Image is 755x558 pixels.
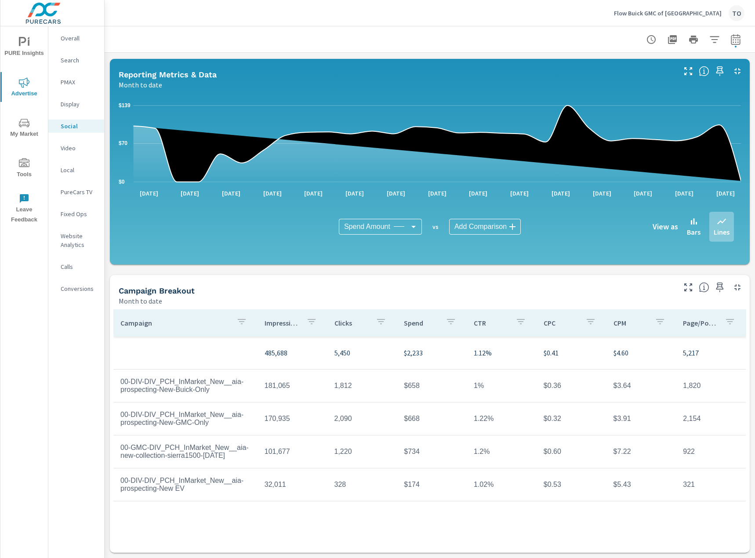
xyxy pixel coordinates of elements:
[61,262,97,271] p: Calls
[327,474,397,496] td: 328
[467,441,537,463] td: 1.2%
[61,166,97,174] p: Local
[3,158,45,180] span: Tools
[422,223,449,231] p: vs
[344,222,390,231] span: Spend Amount
[119,80,162,90] p: Month to date
[404,319,439,327] p: Spend
[606,441,676,463] td: $7.22
[606,408,676,430] td: $3.91
[467,408,537,430] td: 1.22%
[48,76,104,89] div: PMAX
[614,9,722,17] p: Flow Buick GMC of [GEOGRAPHIC_DATA]
[710,189,741,198] p: [DATE]
[48,282,104,295] div: Conversions
[613,348,669,358] p: $4.60
[174,189,205,198] p: [DATE]
[48,54,104,67] div: Search
[298,189,329,198] p: [DATE]
[537,474,606,496] td: $0.53
[545,189,576,198] p: [DATE]
[699,66,709,76] span: Understand Social data over time and see how metrics compare to each other.
[463,189,494,198] p: [DATE]
[3,37,45,58] span: PURE Insights
[467,474,537,496] td: 1.02%
[381,189,411,198] p: [DATE]
[48,207,104,221] div: Fixed Ops
[48,98,104,111] div: Display
[713,64,727,78] span: Save this to your personalized report
[454,222,507,231] span: Add Comparison
[397,474,467,496] td: $174
[61,284,97,293] p: Conversions
[61,188,97,196] p: PureCars TV
[327,408,397,430] td: 2,090
[327,441,397,463] td: 1,220
[48,141,104,155] div: Video
[48,260,104,273] div: Calls
[48,120,104,133] div: Social
[113,404,258,434] td: 00-DIV-DIV_PCH_InMarket_New__aia-prospecting-New-GMC-Only
[258,375,327,397] td: 181,065
[544,348,599,358] p: $0.41
[61,100,97,109] p: Display
[467,375,537,397] td: 1%
[537,441,606,463] td: $0.60
[706,31,723,48] button: Apply Filters
[504,189,535,198] p: [DATE]
[687,227,701,237] p: Bars
[681,64,695,78] button: Make Fullscreen
[449,219,521,235] div: Add Comparison
[729,5,744,21] div: TO
[258,474,327,496] td: 32,011
[0,26,48,228] div: nav menu
[258,441,327,463] td: 101,677
[683,319,718,327] p: Page/Post Action
[257,189,288,198] p: [DATE]
[61,78,97,87] p: PMAX
[216,189,247,198] p: [DATE]
[676,441,746,463] td: 922
[3,193,45,225] span: Leave Feedback
[327,375,397,397] td: 1,812
[61,232,97,249] p: Website Analytics
[681,280,695,294] button: Make Fullscreen
[61,34,97,43] p: Overall
[713,280,727,294] span: Save this to your personalized report
[606,474,676,496] td: $5.43
[265,319,299,327] p: Impressions
[653,222,678,231] h6: View as
[676,408,746,430] td: 2,154
[474,348,530,358] p: 1.12%
[730,64,744,78] button: Minimize Widget
[537,375,606,397] td: $0.36
[48,163,104,177] div: Local
[113,437,258,467] td: 00-GMC-DIV_PCH_InMarket_New__aia-new-collection-sierra1500-[DATE]
[119,179,125,185] text: $0
[397,375,467,397] td: $658
[119,296,162,306] p: Month to date
[334,319,369,327] p: Clicks
[676,375,746,397] td: 1,820
[258,408,327,430] td: 170,935
[339,219,422,235] div: Spend Amount
[48,229,104,251] div: Website Analytics
[685,31,702,48] button: Print Report
[606,375,676,397] td: $3.64
[61,122,97,130] p: Social
[397,408,467,430] td: $668
[397,441,467,463] td: $734
[119,102,131,109] text: $139
[664,31,681,48] button: "Export Report to PDF"
[61,56,97,65] p: Search
[119,140,127,146] text: $70
[61,144,97,152] p: Video
[699,282,709,293] span: This is a summary of Social performance results by campaign. Each column can be sorted.
[113,371,258,401] td: 00-DIV-DIV_PCH_InMarket_New__aia-prospecting-New-Buick-Only
[334,348,390,358] p: 5,450
[676,474,746,496] td: 321
[119,70,217,79] h5: Reporting Metrics & Data
[537,408,606,430] td: $0.32
[669,189,700,198] p: [DATE]
[3,118,45,139] span: My Market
